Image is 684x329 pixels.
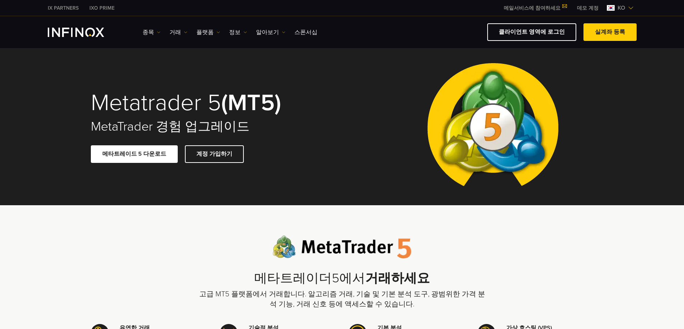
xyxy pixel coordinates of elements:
h1: Metatrader 5 [91,91,332,115]
img: Meta Trader 5 [422,48,564,205]
a: INFINOX [84,4,120,12]
strong: (MT5) [221,89,281,117]
a: INFINOX Logo [48,28,121,37]
a: 스폰서십 [294,28,317,37]
a: 계정 가입하기 [185,145,244,163]
a: 클라이언트 영역에 로그인 [487,23,576,41]
a: 플랫폼 [196,28,220,37]
a: INFINOX [42,4,84,12]
a: 메일서비스에 참여하세요 [498,5,572,11]
h2: MetaTrader 경험 업그레이드 [91,119,332,135]
strong: 거래하세요 [365,271,430,286]
span: ko [615,4,628,12]
img: Meta Trader 5 logo [273,235,411,259]
a: 종목 [143,28,160,37]
a: 메타트레이드 5 다운로드 [91,145,178,163]
a: 거래 [169,28,187,37]
a: INFINOX MENU [572,4,604,12]
p: 고급 MT5 플랫폼에서 거래합니다. 알고리즘 거래, 기술 및 기본 분석 도구, 광범위한 가격 분석 기능, 거래 신호 등에 액세스할 수 있습니다. [199,289,486,309]
h2: 메타트레이더5에서 [199,271,486,286]
a: 실계좌 등록 [583,23,637,41]
a: 알아보기 [256,28,285,37]
a: 정보 [229,28,247,37]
